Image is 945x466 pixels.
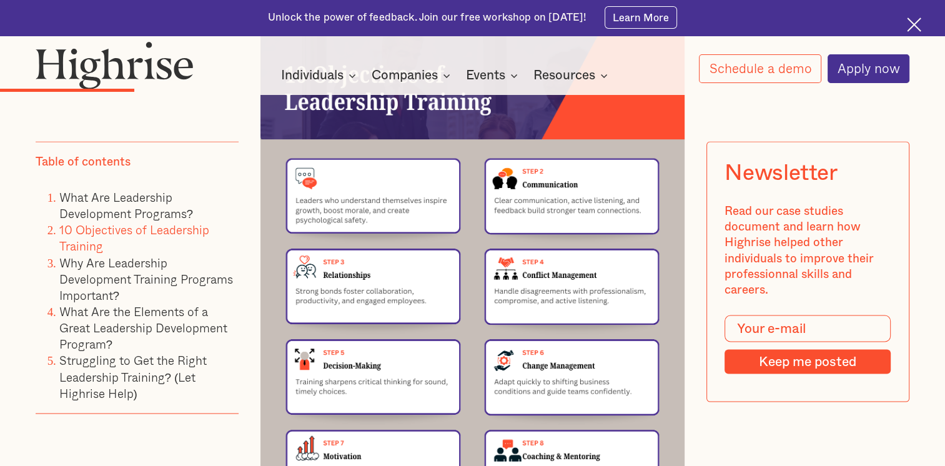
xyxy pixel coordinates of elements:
div: Resources [533,68,595,83]
div: Companies [372,68,454,83]
div: Read our case studies document and learn how Highrise helped other individuals to improve their p... [725,204,891,298]
input: Keep me posted [725,349,891,374]
img: Cross icon [907,17,921,32]
a: What Are Leadership Development Programs? [59,188,194,222]
div: Table of contents [36,154,131,170]
div: Newsletter [725,160,838,186]
div: Events [466,68,505,83]
a: Struggling to Get the Right Leadership Training? (Let Highrise Help) [59,351,207,402]
a: 10 Objectives of Leadership Training [59,221,209,255]
form: Modal Form [725,315,891,374]
img: Highrise logo [36,41,194,89]
a: Why Are Leadership Development Training Programs Important? [59,253,233,304]
a: Apply now [828,54,910,83]
div: Individuals [281,68,344,83]
div: Events [466,68,522,83]
a: Schedule a demo [699,54,821,83]
div: Companies [372,68,438,83]
a: What Are the Elements of a Great Leadership Development Program? [59,302,227,353]
input: Your e-mail [725,315,891,342]
div: Unlock the power of feedback. Join our free workshop on [DATE]! [268,11,586,25]
div: Individuals [281,68,360,83]
a: Learn More [605,6,678,29]
div: Resources [533,68,611,83]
